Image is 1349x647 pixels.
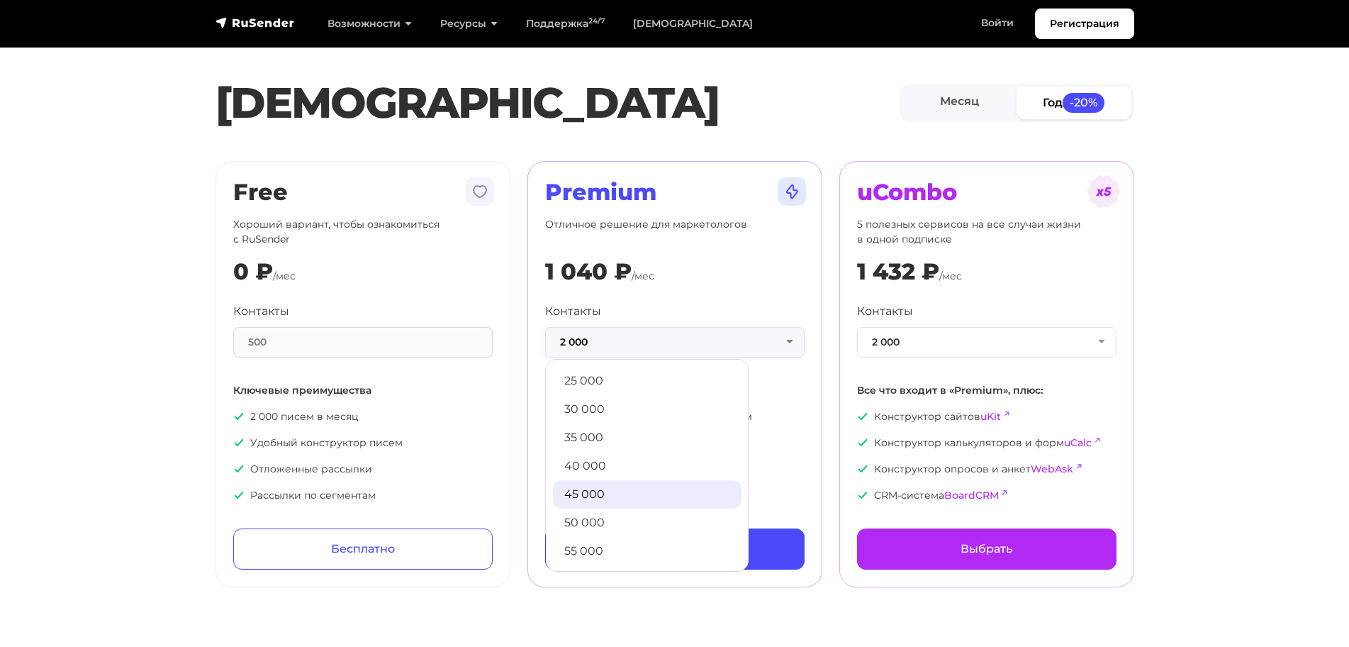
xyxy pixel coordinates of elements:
img: RuSender [215,16,295,30]
a: Месяц [902,87,1017,118]
span: -20% [1063,93,1105,112]
ul: 2 000 [545,359,749,572]
a: 55 000 [553,537,741,565]
img: tarif-free.svg [463,175,497,209]
span: /мес [939,270,962,282]
a: 35 000 [553,424,741,452]
a: [DEMOGRAPHIC_DATA] [619,9,767,38]
p: Отложенные рассылки [233,462,493,477]
a: Бесплатно [233,529,493,570]
a: Поддержка24/7 [512,9,619,38]
label: Контакты [545,303,601,320]
img: icon-ok.svg [857,411,868,422]
p: 2 000 писем в месяц [233,409,493,424]
p: Конструктор калькуляторов и форм [857,436,1116,450]
label: Контакты [857,303,913,320]
a: 40 000 [553,452,741,480]
a: 30 000 [553,395,741,424]
img: icon-ok.svg [233,463,245,475]
a: 50 000 [553,509,741,537]
a: 45 000 [553,480,741,509]
img: icon-ok.svg [857,437,868,448]
p: Удобный конструктор писем [233,436,493,450]
a: Регистрация [1035,9,1134,39]
button: 2 000 [545,327,805,358]
a: BoardCRM [944,489,999,502]
p: Хороший вариант, чтобы ознакомиться с RuSender [233,217,493,247]
a: uCalc [1064,436,1092,449]
span: /мес [273,270,296,282]
h2: Premium [545,179,805,206]
img: icon-ok.svg [233,437,245,448]
img: icon-ok.svg [857,490,868,501]
button: 2 000 [857,327,1116,358]
label: Контакты [233,303,289,320]
p: Рассылки по сегментам [233,488,493,503]
p: Отличное решение для маркетологов [545,217,805,247]
div: 0 ₽ [233,258,273,285]
a: Год [1017,87,1131,118]
img: icon-ok.svg [857,463,868,475]
p: 5 полезных сервисов на все случаи жизни в одной подписке [857,217,1116,247]
p: Все что входит в «Premium», плюс: [857,383,1116,398]
p: CRM-система [857,488,1116,503]
a: Выбрать [857,529,1116,570]
a: Ресурсы [426,9,512,38]
img: tarif-premium.svg [775,175,809,209]
h2: Free [233,179,493,206]
a: Возможности [313,9,426,38]
div: 1 040 ₽ [545,258,632,285]
h2: uCombo [857,179,1116,206]
a: 25 000 [553,367,741,395]
h1: [DEMOGRAPHIC_DATA] [215,77,900,128]
a: 60 000 [553,565,741,594]
img: icon-ok.svg [233,411,245,422]
p: Ключевые преимущества [233,383,493,398]
p: Конструктор опросов и анкет [857,462,1116,477]
a: WebAsk [1031,463,1073,475]
img: icon-ok.svg [233,490,245,501]
sup: 24/7 [588,16,605,26]
img: tarif-ucombo.svg [1087,175,1121,209]
div: 1 432 ₽ [857,258,939,285]
span: /мес [632,270,654,282]
a: Войти [967,9,1028,38]
a: uKit [980,410,1001,423]
p: Конструктор сайтов [857,409,1116,424]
